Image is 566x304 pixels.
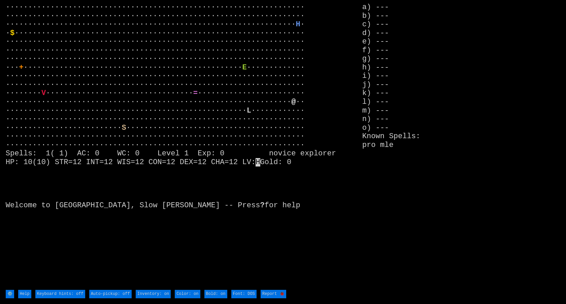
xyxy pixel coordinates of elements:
[193,89,198,97] font: =
[256,158,260,166] mark: H
[18,290,31,299] input: Help
[89,290,132,299] input: Auto-pickup: off
[362,3,560,289] stats: a) --- b) --- c) --- d) --- e) --- f) --- g) --- h) --- i) --- j) --- k) --- l) --- m) --- n) ---...
[6,290,14,299] input: ⚙️
[242,63,247,72] font: E
[19,63,24,72] font: +
[291,98,296,106] font: @
[35,290,85,299] input: Keyboard hints: off
[136,290,171,299] input: Inventory: on
[261,290,286,299] input: Report 🐞
[231,290,257,299] input: Font: DOS
[122,124,126,132] font: S
[6,3,362,289] larn: ··································································· ·····························...
[260,201,265,210] b: ?
[204,290,227,299] input: Bold: on
[296,20,300,29] font: H
[41,89,46,97] font: V
[175,290,200,299] input: Color: on
[247,107,251,115] font: L
[10,29,14,37] font: $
